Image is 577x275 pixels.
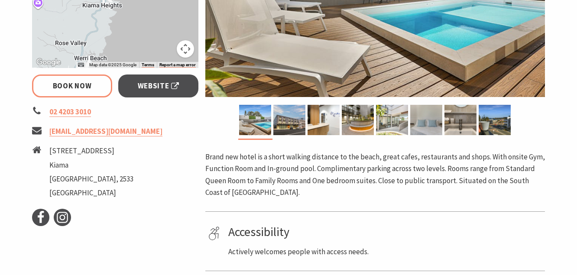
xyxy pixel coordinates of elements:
img: Beds [410,105,442,135]
li: [STREET_ADDRESS] [49,145,133,157]
h4: Accessibility [228,225,542,239]
span: Map data ©2025 Google [89,62,136,67]
a: Open this area in Google Maps (opens a new window) [34,57,63,68]
img: Pool [239,105,271,135]
img: Courtyard [376,105,408,135]
button: Keyboard shortcuts [78,62,84,68]
img: Courtyard [342,105,374,135]
li: [GEOGRAPHIC_DATA] [49,187,133,199]
img: bathroom [444,105,477,135]
img: View from Ocean Room, Juliette Balcony [479,105,511,135]
a: Website [118,74,198,97]
img: Reception and Foyer [308,105,340,135]
img: Exterior [273,105,305,135]
button: Map camera controls [177,40,194,58]
li: Kiama [49,159,133,171]
li: [GEOGRAPHIC_DATA], 2533 [49,173,133,185]
a: Terms (opens in new tab) [142,62,154,68]
span: Website [138,80,179,92]
a: [EMAIL_ADDRESS][DOMAIN_NAME] [49,126,162,136]
a: Book Now [32,74,112,97]
p: Brand new hotel is a short walking distance to the beach, great cafes, restaurants and shops. Wit... [205,151,545,198]
p: Actively welcomes people with access needs. [228,246,542,258]
img: Google [34,57,63,68]
a: 02 4203 3010 [49,107,91,117]
a: Report a map error [159,62,196,68]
